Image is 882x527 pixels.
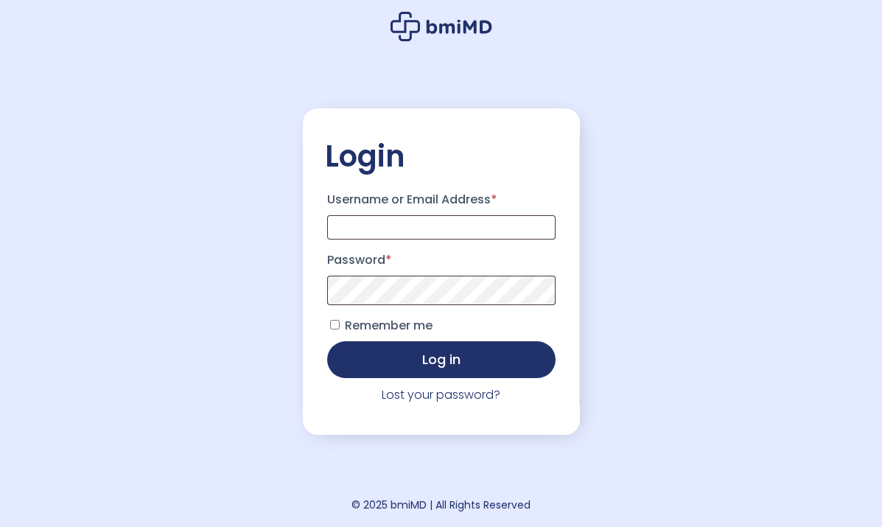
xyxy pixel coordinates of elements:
[327,188,556,212] label: Username or Email Address
[351,495,531,515] div: © 2025 bmiMD | All Rights Reserved
[327,341,556,378] button: Log in
[345,317,433,334] span: Remember me
[330,320,340,329] input: Remember me
[382,386,500,403] a: Lost your password?
[325,138,558,175] h2: Login
[327,248,556,272] label: Password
